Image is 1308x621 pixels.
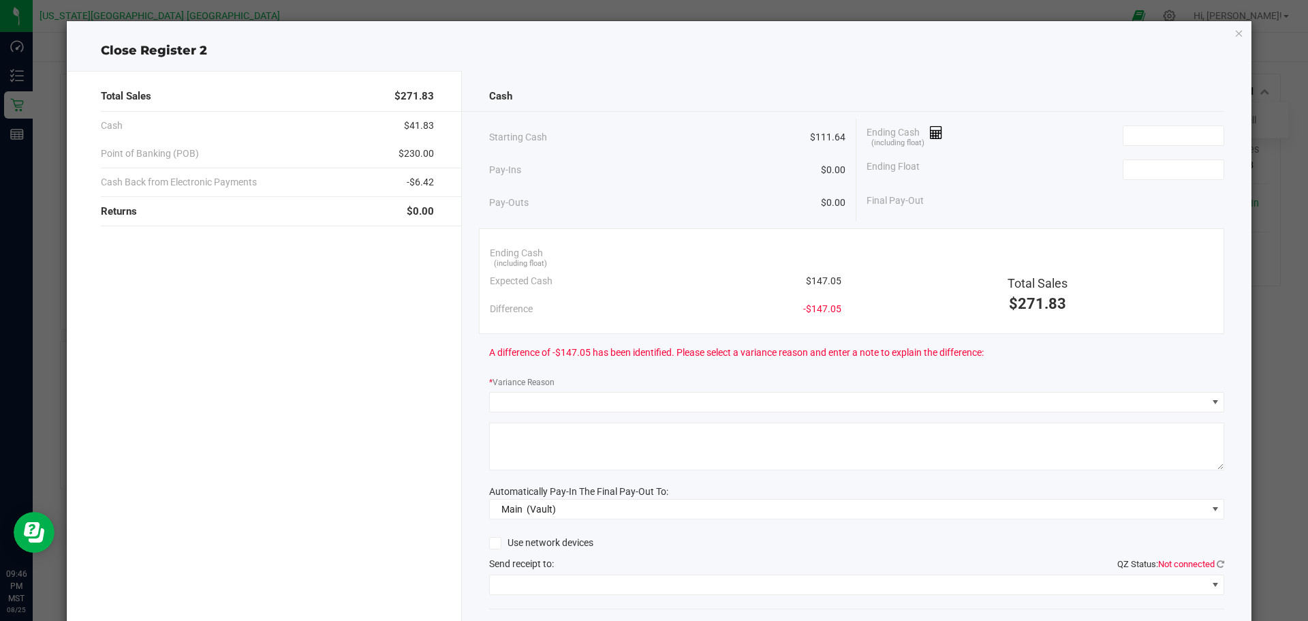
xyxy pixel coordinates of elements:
[1009,295,1066,312] span: $271.83
[489,376,555,389] label: Variance Reason
[489,536,593,550] label: Use network devices
[871,138,924,149] span: (including float)
[14,512,54,553] iframe: Resource center
[527,504,556,515] span: (Vault)
[803,302,841,316] span: -$147.05
[489,163,521,177] span: Pay-Ins
[489,89,512,104] span: Cash
[821,196,845,210] span: $0.00
[101,197,434,226] div: Returns
[501,504,523,515] span: Main
[867,160,920,180] span: Ending Float
[490,246,543,260] span: Ending Cash
[399,147,434,161] span: $230.00
[394,89,434,104] span: $271.83
[67,42,1252,60] div: Close Register 2
[404,119,434,133] span: $41.83
[821,163,845,177] span: $0.00
[101,119,123,133] span: Cash
[407,175,434,190] span: -$6.42
[407,204,434,219] span: $0.00
[101,89,151,104] span: Total Sales
[489,130,547,145] span: Starting Cash
[490,274,552,288] span: Expected Cash
[867,194,924,208] span: Final Pay-Out
[494,258,547,270] span: (including float)
[1158,559,1215,569] span: Not connected
[489,486,668,497] span: Automatically Pay-In The Final Pay-Out To:
[489,346,984,360] span: A difference of -$147.05 has been identified. Please select a variance reason and enter a note to...
[490,302,533,316] span: Difference
[101,147,199,161] span: Point of Banking (POB)
[1117,559,1224,569] span: QZ Status:
[810,130,845,145] span: $111.64
[489,558,554,569] span: Send receipt to:
[1008,276,1068,290] span: Total Sales
[101,175,257,190] span: Cash Back from Electronic Payments
[806,274,841,288] span: $147.05
[867,125,943,146] span: Ending Cash
[489,196,529,210] span: Pay-Outs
